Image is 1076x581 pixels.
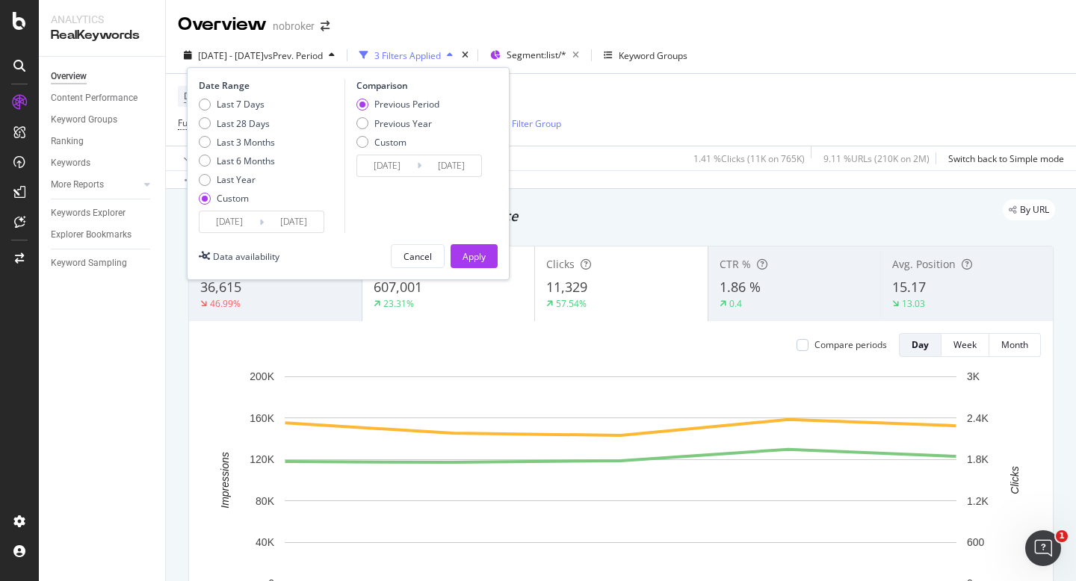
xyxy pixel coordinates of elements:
[1056,530,1068,542] span: 1
[213,250,279,263] div: Data availability
[219,452,231,508] text: Impressions
[507,49,566,61] span: Segment: list/*
[989,333,1041,357] button: Month
[892,278,926,296] span: 15.17
[51,134,84,149] div: Ranking
[353,43,459,67] button: 3 Filters Applied
[217,98,265,111] div: Last 7 Days
[451,244,498,268] button: Apply
[403,250,432,263] div: Cancel
[51,227,132,243] div: Explorer Bookmarks
[899,333,941,357] button: Day
[51,155,90,171] div: Keywords
[51,12,153,27] div: Analytics
[210,297,241,310] div: 46.99%
[967,536,985,548] text: 600
[51,255,155,271] a: Keyword Sampling
[546,257,575,271] span: Clicks
[902,297,925,310] div: 13.03
[598,43,693,67] button: Keyword Groups
[51,27,153,44] div: RealKeywords
[729,297,742,310] div: 0.4
[814,338,887,351] div: Compare periods
[199,192,275,205] div: Custom
[459,48,471,63] div: times
[356,98,439,111] div: Previous Period
[912,338,929,351] div: Day
[374,98,439,111] div: Previous Period
[356,136,439,149] div: Custom
[199,173,275,186] div: Last Year
[178,12,267,37] div: Overview
[217,136,275,149] div: Last 3 Months
[217,192,249,205] div: Custom
[178,146,221,170] button: Apply
[967,495,989,507] text: 1.2K
[948,152,1064,165] div: Switch back to Simple mode
[1001,338,1028,351] div: Month
[720,257,751,271] span: CTR %
[720,278,761,296] span: 1.86 %
[546,278,587,296] span: 11,329
[556,297,587,310] div: 57.54%
[1009,466,1021,494] text: Clicks
[273,19,315,34] div: nobroker
[619,49,687,62] div: Keyword Groups
[374,117,432,130] div: Previous Year
[264,49,323,62] span: vs Prev. Period
[374,278,422,296] span: 607,001
[473,114,561,132] button: Add Filter Group
[217,173,256,186] div: Last Year
[51,255,127,271] div: Keyword Sampling
[391,244,445,268] button: Cancel
[199,79,341,92] div: Date Range
[217,155,275,167] div: Last 6 Months
[199,155,275,167] div: Last 6 Months
[51,205,126,221] div: Keywords Explorer
[967,453,989,465] text: 1.8K
[264,211,324,232] input: End Date
[256,536,275,548] text: 40K
[967,370,980,382] text: 3K
[374,136,406,149] div: Custom
[51,227,155,243] a: Explorer Bookmarks
[51,112,117,128] div: Keyword Groups
[51,90,137,106] div: Content Performance
[51,69,87,84] div: Overview
[199,136,275,149] div: Last 3 Months
[200,278,241,296] span: 36,615
[217,117,270,130] div: Last 28 Days
[51,177,104,193] div: More Reports
[199,98,275,111] div: Last 7 Days
[250,412,274,424] text: 160K
[1025,530,1061,566] iframe: Intercom live chat
[178,43,341,67] button: [DATE] - [DATE]vsPrev. Period
[421,155,481,176] input: End Date
[941,333,989,357] button: Week
[51,177,140,193] a: More Reports
[321,21,330,31] div: arrow-right-arrow-left
[357,155,417,176] input: Start Date
[484,43,585,67] button: Segment:list/*
[51,90,155,106] a: Content Performance
[51,155,155,171] a: Keywords
[356,79,486,92] div: Comparison
[1003,199,1055,220] div: legacy label
[1020,205,1049,214] span: By URL
[374,49,441,62] div: 3 Filters Applied
[250,370,274,382] text: 200K
[200,211,259,232] input: Start Date
[256,495,275,507] text: 80K
[823,152,930,165] div: 9.11 % URLs ( 210K on 2M )
[953,338,977,351] div: Week
[51,205,155,221] a: Keywords Explorer
[356,117,439,130] div: Previous Year
[693,152,805,165] div: 1.41 % Clicks ( 11K on 765K )
[51,134,155,149] a: Ranking
[493,117,561,130] div: Add Filter Group
[51,112,155,128] a: Keyword Groups
[198,49,264,62] span: [DATE] - [DATE]
[199,117,275,130] div: Last 28 Days
[184,90,212,102] span: Device
[942,146,1064,170] button: Switch back to Simple mode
